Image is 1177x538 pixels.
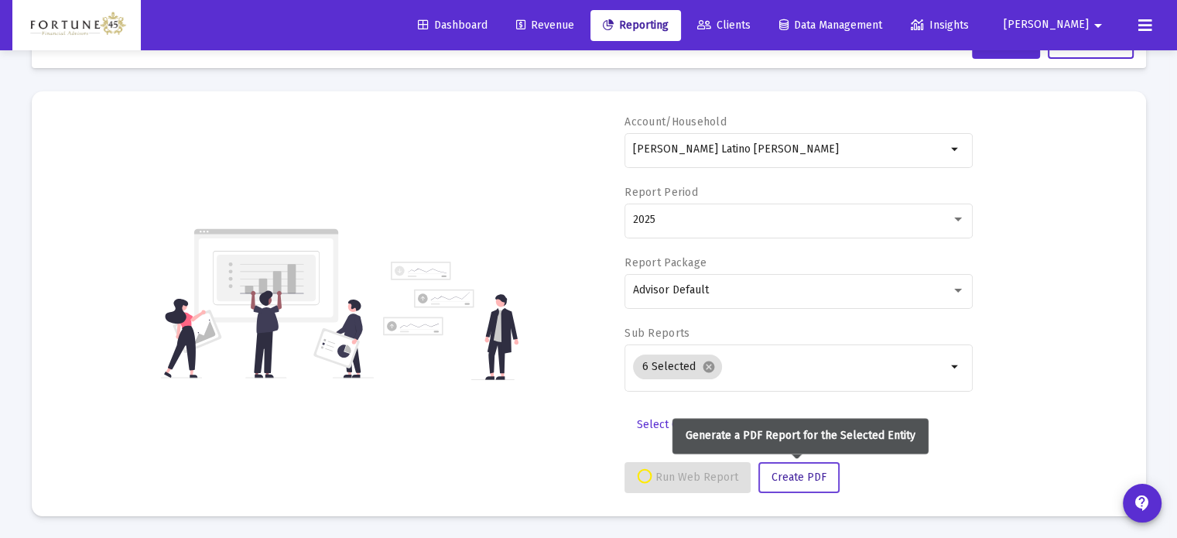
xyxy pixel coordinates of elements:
a: Reporting [590,10,681,41]
label: Sub Reports [624,327,689,340]
span: 2025 [633,213,655,226]
label: Report Period [624,186,698,199]
a: Dashboard [405,10,500,41]
label: Report Package [624,256,707,269]
span: Create PDF [772,471,826,484]
span: Insights [911,19,969,32]
a: Insights [898,10,981,41]
span: Additional Options [773,418,864,431]
span: [PERSON_NAME] [1004,19,1089,32]
mat-icon: arrow_drop_down [1089,10,1107,41]
a: Clients [685,10,763,41]
label: Account/Household [624,115,727,129]
span: Dashboard [418,19,488,32]
span: Reporting [603,19,669,32]
mat-chip: 6 Selected [633,355,722,379]
a: Revenue [504,10,587,41]
span: Data Management [779,19,882,32]
mat-chip-list: Selection [633,351,946,382]
img: reporting [161,227,374,380]
mat-icon: arrow_drop_down [946,140,965,159]
span: Revenue [516,19,574,32]
button: Create PDF [758,462,840,493]
img: Dashboard [24,10,129,41]
mat-icon: cancel [702,360,716,374]
button: [PERSON_NAME] [985,9,1126,40]
span: Run Web Report [637,471,738,484]
mat-icon: arrow_drop_down [946,358,965,376]
span: Advisor Default [633,283,709,296]
img: reporting-alt [383,262,518,380]
mat-icon: contact_support [1133,494,1151,512]
span: Select Custom Period [637,418,744,431]
a: Data Management [767,10,895,41]
button: Run Web Report [624,462,751,493]
span: Clients [697,19,751,32]
input: Search or select an account or household [633,143,946,156]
